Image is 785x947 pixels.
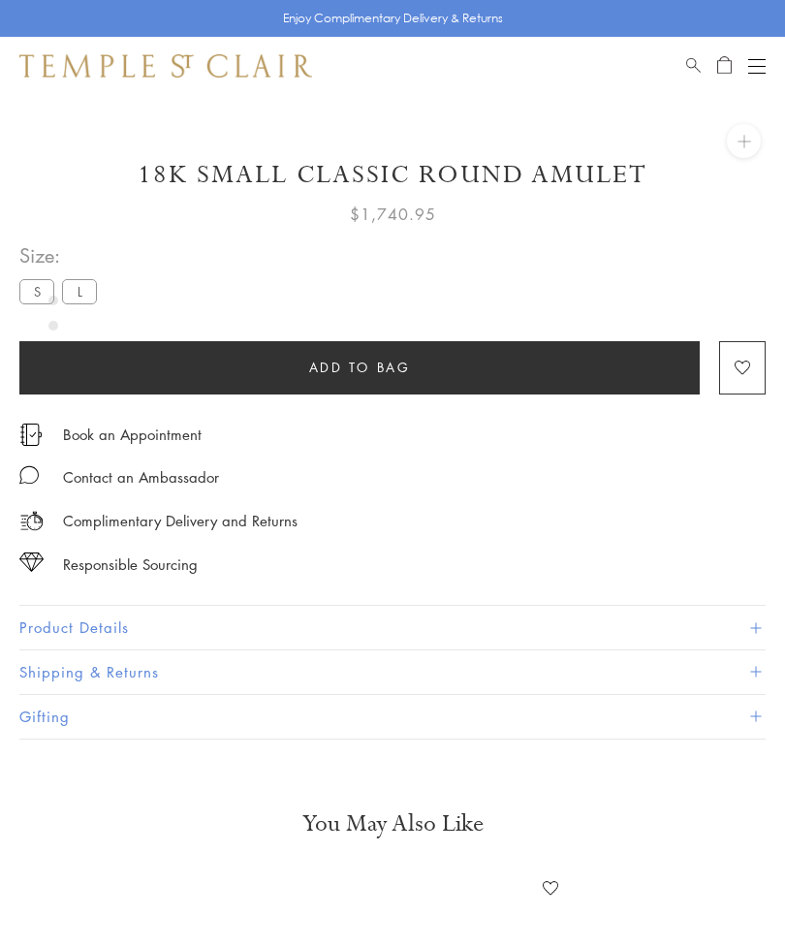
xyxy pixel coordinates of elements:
[63,552,198,577] div: Responsible Sourcing
[748,54,766,78] button: Open navigation
[63,509,298,533] p: Complimentary Delivery and Returns
[19,158,766,192] h1: 18K Small Classic Round Amulet
[19,606,766,649] button: Product Details
[19,279,54,303] label: S
[350,202,436,227] span: $1,740.95
[62,279,97,303] label: L
[19,424,43,446] img: icon_appointment.svg
[19,239,105,271] span: Size:
[63,424,202,445] a: Book an Appointment
[688,856,766,928] iframe: Gorgias live chat messenger
[48,808,737,839] h3: You May Also Like
[19,465,39,485] img: MessageIcon-01_2.svg
[19,552,44,572] img: icon_sourcing.svg
[717,54,732,78] a: Open Shopping Bag
[19,509,44,533] img: icon_delivery.svg
[19,54,312,78] img: Temple St. Clair
[19,341,700,395] button: Add to bag
[283,9,503,28] p: Enjoy Complimentary Delivery & Returns
[63,465,219,489] div: Contact an Ambassador
[686,54,701,78] a: Search
[309,357,411,378] span: Add to bag
[19,695,766,739] button: Gifting
[19,650,766,694] button: Shipping & Returns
